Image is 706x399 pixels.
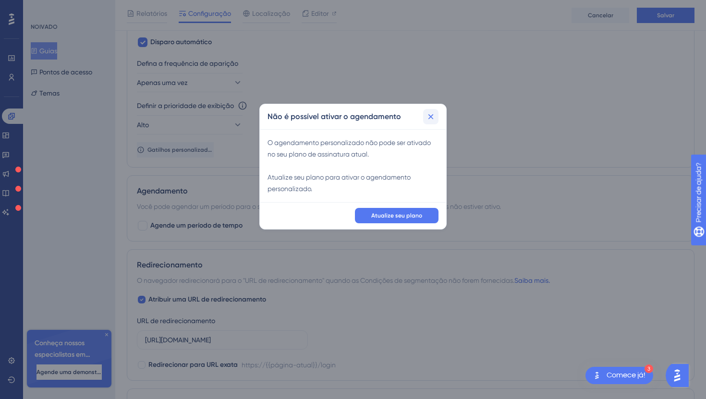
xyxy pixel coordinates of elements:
font: 3 [647,366,650,372]
font: O agendamento personalizado não pode ser ativado no seu plano de assinatura atual. [268,139,431,158]
font: Atualize seu plano [371,212,422,219]
div: Abra a lista de verificação Comece!, módulos restantes: 3 [585,367,653,384]
font: Não é possível ativar o agendamento [268,112,401,121]
font: Precisar de ajuda? [23,4,83,12]
img: imagem-do-lançador-texto-alternativo [591,370,603,381]
font: Comece já! [607,371,645,379]
iframe: Iniciador do Assistente de IA do UserGuiding [666,361,694,390]
font: Atualize seu plano para ativar o agendamento personalizado. [268,173,411,193]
